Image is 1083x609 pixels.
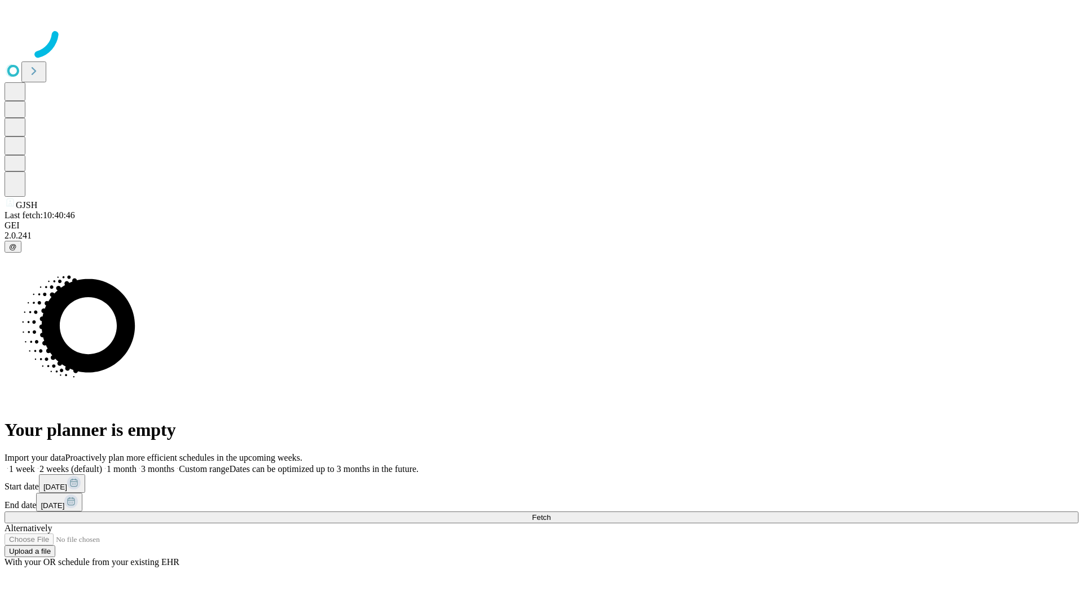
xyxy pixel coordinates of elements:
[65,453,302,462] span: Proactively plan more efficient schedules in the upcoming weeks.
[179,464,229,474] span: Custom range
[39,474,85,493] button: [DATE]
[5,241,21,253] button: @
[16,200,37,210] span: GJSH
[5,220,1078,231] div: GEI
[5,474,1078,493] div: Start date
[5,523,52,533] span: Alternatively
[5,420,1078,440] h1: Your planner is empty
[5,493,1078,511] div: End date
[41,501,64,510] span: [DATE]
[532,513,551,522] span: Fetch
[230,464,419,474] span: Dates can be optimized up to 3 months in the future.
[141,464,174,474] span: 3 months
[5,453,65,462] span: Import your data
[5,545,55,557] button: Upload a file
[36,493,82,511] button: [DATE]
[9,464,35,474] span: 1 week
[107,464,137,474] span: 1 month
[5,511,1078,523] button: Fetch
[5,210,75,220] span: Last fetch: 10:40:46
[43,483,67,491] span: [DATE]
[5,231,1078,241] div: 2.0.241
[9,242,17,251] span: @
[39,464,102,474] span: 2 weeks (default)
[5,557,179,567] span: With your OR schedule from your existing EHR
